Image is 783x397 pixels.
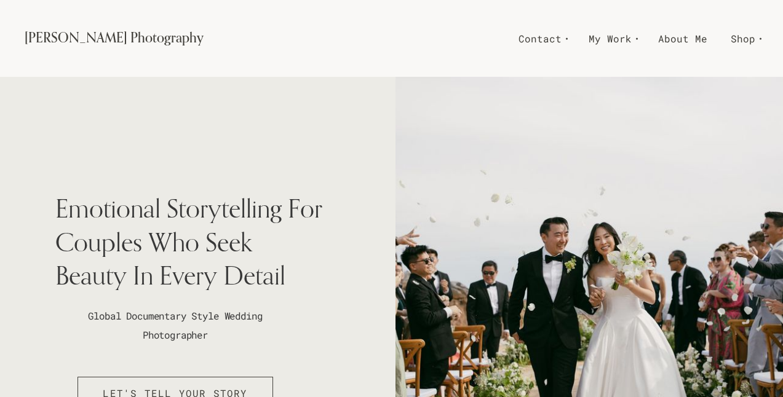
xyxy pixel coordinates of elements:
[25,22,204,55] a: [PERSON_NAME] Photography
[507,28,576,49] a: Contact
[719,28,770,49] a: Shop
[646,28,719,49] a: About Me
[589,29,632,47] span: My Work
[731,29,755,47] span: Shop
[577,28,646,49] a: My Work
[55,192,328,291] span: Emotional Storytelling For Couples Who Seek Beauty In Every Detail
[88,309,268,342] span: Global Documentary Style Wedding Photographer
[519,29,562,47] span: Contact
